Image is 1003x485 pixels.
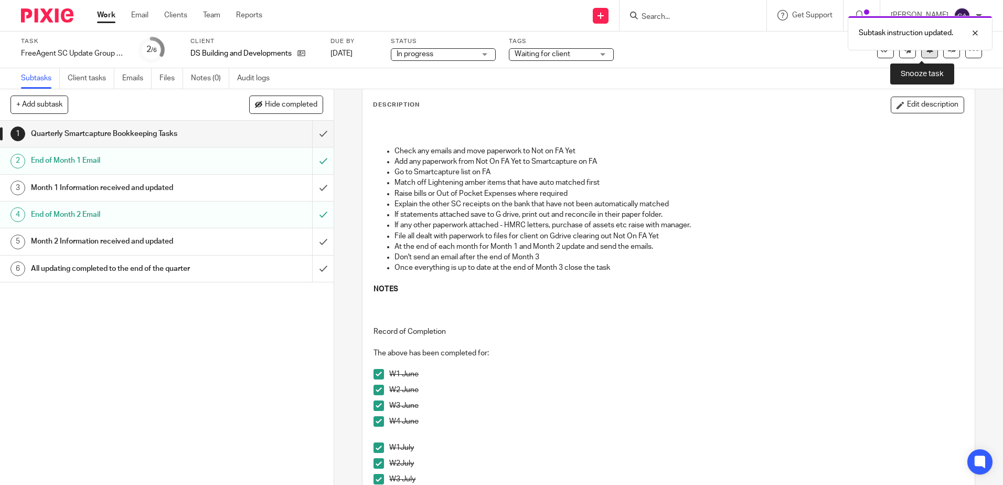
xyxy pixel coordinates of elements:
[159,68,183,89] a: Files
[10,181,25,195] div: 3
[21,68,60,89] a: Subtasks
[389,474,963,484] p: W3 July
[97,10,115,20] a: Work
[122,68,152,89] a: Emails
[394,188,963,199] p: Raise bills or Out of Pocket Expenses where required
[389,416,963,427] p: W4 June
[394,156,963,167] p: Add any paperwork from Not On FA Yet to Smartcapture on FA
[374,286,398,293] strong: NOTES
[249,96,323,113] button: Hide completed
[146,44,157,56] div: 2
[151,47,157,53] small: /6
[394,220,963,230] p: If any other paperwork attached - HMRC letters, purchase of assets etc raise with manager.
[515,50,570,58] span: Waiting for client
[236,10,262,20] a: Reports
[330,37,378,46] label: Due by
[394,241,963,252] p: At the end of each month for Month 1 and Month 2 update and send the emails.
[373,101,420,109] p: Description
[389,385,963,395] p: W2 June
[21,48,126,59] div: FreeAgent SC Update Group 3 - June - Aug, 2025
[891,97,964,113] button: Edit description
[397,50,433,58] span: In progress
[374,326,963,337] p: Record of Completion
[859,28,953,38] p: Subtask instruction updated.
[21,8,73,23] img: Pixie
[394,146,963,156] p: Check any emails and move paperwork to Not on FA Yet
[190,48,292,59] p: DS Building and Developments Ltd
[203,10,220,20] a: Team
[164,10,187,20] a: Clients
[10,261,25,276] div: 6
[391,37,496,46] label: Status
[394,209,963,220] p: If statements attached save to G drive, print out and reconcile in their paper folder.
[389,442,963,453] p: W1July
[954,7,970,24] img: svg%3E
[394,177,963,188] p: Match off Lightening amber items that have auto matched first
[31,207,211,223] h1: End of Month 2 Email
[10,96,68,113] button: + Add subtask
[21,48,126,59] div: FreeAgent SC Update Group 3 - [DATE] - [DATE]
[389,458,963,469] p: W2July
[31,261,211,277] h1: All updating completed to the end of the quarter
[237,68,278,89] a: Audit logs
[394,252,963,262] p: Don't send an email after the end of Month 3
[31,126,211,142] h1: Quarterly Smartcapture Bookkeeping Tasks
[330,50,353,57] span: [DATE]
[10,207,25,222] div: 4
[10,126,25,141] div: 1
[389,369,963,379] p: W1 June
[265,101,317,109] span: Hide completed
[190,37,317,46] label: Client
[31,153,211,168] h1: End of Month 1 Email
[10,235,25,249] div: 5
[21,37,126,46] label: Task
[394,199,963,209] p: Explain the other SC receipts on the bank that have not been automatically matched
[394,167,963,177] p: Go to Smartcapture list on FA
[131,10,148,20] a: Email
[374,348,963,359] p: The above has been completed for:
[31,234,211,249] h1: Month 2 Information received and updated
[191,68,229,89] a: Notes (0)
[10,154,25,168] div: 2
[394,231,963,241] p: File all dealt with paperwork to files for client on Gdrive clearing out Not On FA Yet
[394,262,963,273] p: Once everything is up to date at the end of Month 3 close the task
[31,180,211,196] h1: Month 1 Information received and updated
[389,400,963,411] p: W3 June
[68,68,114,89] a: Client tasks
